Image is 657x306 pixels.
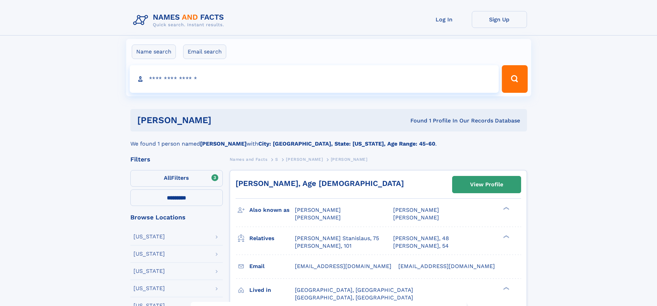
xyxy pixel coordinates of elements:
[295,263,391,269] span: [EMAIL_ADDRESS][DOMAIN_NAME]
[133,286,165,291] div: [US_STATE]
[130,65,499,93] input: search input
[417,11,472,28] a: Log In
[295,287,413,293] span: [GEOGRAPHIC_DATA], [GEOGRAPHIC_DATA]
[502,65,527,93] button: Search Button
[164,175,171,181] span: All
[275,157,278,162] span: S
[249,233,295,244] h3: Relatives
[249,204,295,216] h3: Also known as
[452,176,521,193] a: View Profile
[295,235,379,242] a: [PERSON_NAME] Stanislaus, 75
[133,251,165,257] div: [US_STATE]
[236,179,404,188] a: [PERSON_NAME], Age [DEMOGRAPHIC_DATA]
[130,156,223,162] div: Filters
[501,234,510,239] div: ❯
[230,155,268,164] a: Names and Facts
[275,155,278,164] a: S
[130,214,223,220] div: Browse Locations
[249,284,295,296] h3: Lived in
[130,131,527,148] div: We found 1 person named with .
[295,214,341,221] span: [PERSON_NAME]
[286,155,323,164] a: [PERSON_NAME]
[472,11,527,28] a: Sign Up
[132,45,176,59] label: Name search
[130,11,230,30] img: Logo Names and Facts
[183,45,226,59] label: Email search
[470,177,503,193] div: View Profile
[133,234,165,239] div: [US_STATE]
[295,294,413,301] span: [GEOGRAPHIC_DATA], [GEOGRAPHIC_DATA]
[331,157,368,162] span: [PERSON_NAME]
[393,214,439,221] span: [PERSON_NAME]
[295,207,341,213] span: [PERSON_NAME]
[295,242,351,250] a: [PERSON_NAME], 101
[130,170,223,187] label: Filters
[249,260,295,272] h3: Email
[137,116,311,125] h1: [PERSON_NAME]
[501,286,510,290] div: ❯
[311,117,520,125] div: Found 1 Profile In Our Records Database
[258,140,435,147] b: City: [GEOGRAPHIC_DATA], State: [US_STATE], Age Range: 45-60
[393,242,449,250] a: [PERSON_NAME], 54
[133,268,165,274] div: [US_STATE]
[286,157,323,162] span: [PERSON_NAME]
[393,235,449,242] a: [PERSON_NAME], 48
[398,263,495,269] span: [EMAIL_ADDRESS][DOMAIN_NAME]
[393,207,439,213] span: [PERSON_NAME]
[200,140,247,147] b: [PERSON_NAME]
[501,206,510,211] div: ❯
